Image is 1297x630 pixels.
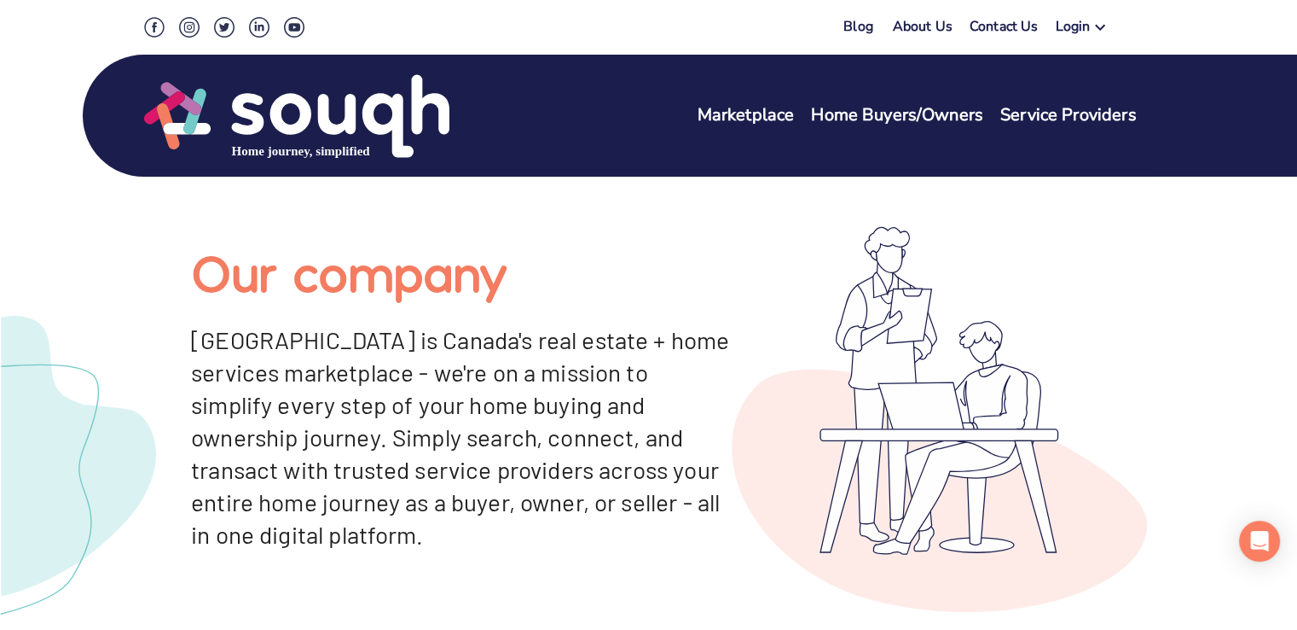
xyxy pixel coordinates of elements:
img: Souqh Logo [144,73,449,160]
img: Instagram Social Icon [179,17,200,38]
a: Blog [843,17,873,36]
img: Digital Real Estate Services - Souqh [732,226,1147,612]
div: [GEOGRAPHIC_DATA] is Canada's real estate + home services marketplace - we're on a mission to sim... [191,324,732,551]
a: Home Buyers/Owners [811,103,983,128]
img: Youtube Social Icon [284,17,304,38]
div: Login [1055,17,1090,42]
a: About Us [893,17,952,42]
a: Contact Us [970,17,1039,42]
div: Open Intercom Messenger [1239,521,1280,562]
img: Facebook Social Icon [144,17,165,38]
img: LinkedIn Social Icon [249,17,269,38]
a: Service Providers [1000,103,1137,128]
img: Twitter Social Icon [214,17,235,38]
h1: Our company [191,240,732,303]
a: Marketplace [698,103,795,128]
